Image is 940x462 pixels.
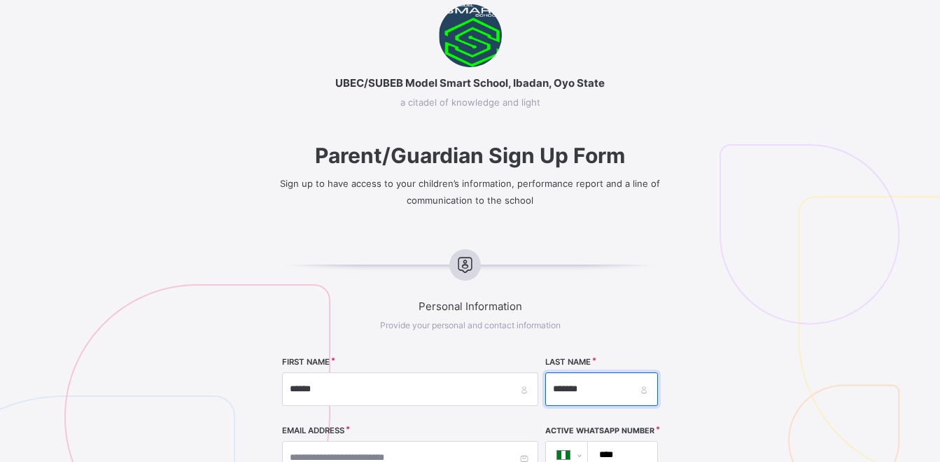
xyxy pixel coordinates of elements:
[545,357,591,367] label: LAST NAME
[282,357,330,367] label: FIRST NAME
[545,426,654,435] label: Active WhatsApp Number
[235,97,706,108] span: a citadel of knowledge and light
[235,76,706,90] span: UBEC/SUBEB Model Smart School, Ibadan, Oyo State
[280,178,660,206] span: Sign up to have access to your children’s information, performance report and a line of communica...
[282,426,344,435] label: EMAIL ADDRESS
[235,143,706,168] span: Parent/Guardian Sign Up Form
[380,320,561,330] span: Provide your personal and contact information
[235,300,706,313] span: Personal Information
